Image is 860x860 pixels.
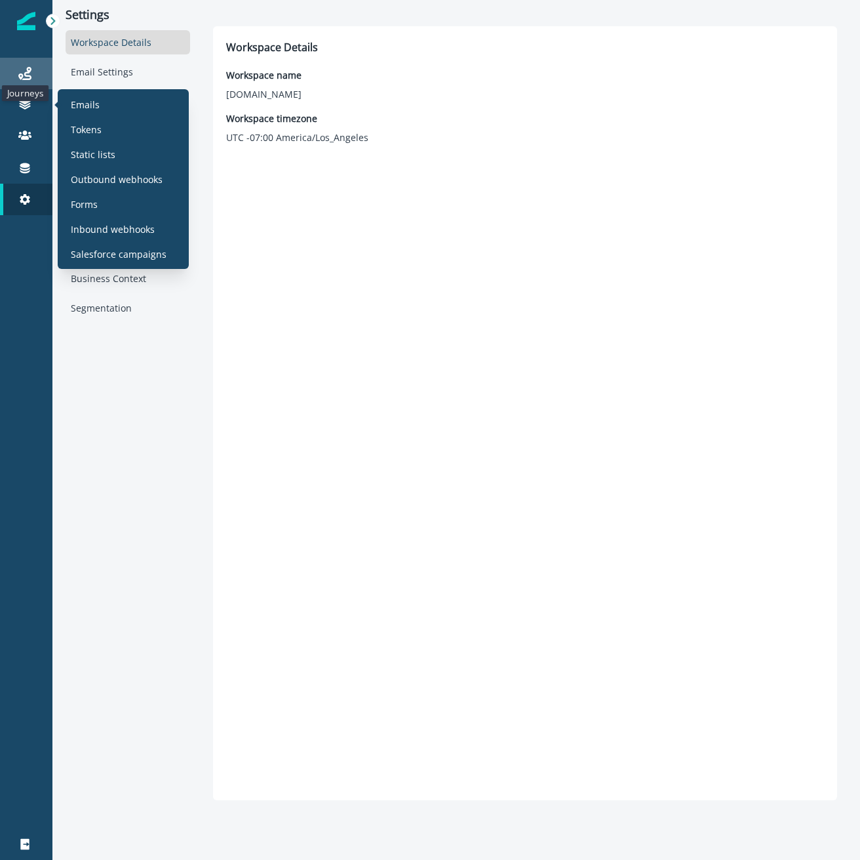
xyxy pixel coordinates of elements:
p: Salesforce campaigns [71,247,166,261]
a: Inbound webhooks [63,219,184,239]
a: Static lists [63,144,184,164]
a: Forms [63,194,184,214]
p: Static lists [71,148,115,161]
p: Workspace Details [226,39,824,55]
p: UTC -07:00 America/Los_Angeles [226,131,368,144]
p: Outbound webhooks [71,173,163,186]
a: Salesforce campaigns [63,244,184,264]
a: Emails [63,94,184,114]
div: Business Context [66,266,190,291]
a: Outbound webhooks [63,169,184,189]
div: Segmentation [66,296,190,320]
p: Emails [71,98,100,112]
div: Workspace Details [66,30,190,54]
p: Inbound webhooks [71,222,155,236]
a: Tokens [63,119,184,139]
p: Tokens [71,123,102,136]
div: Email Settings [66,60,190,84]
p: Settings [66,8,190,22]
p: Workspace timezone [226,112,368,125]
p: Workspace name [226,68,302,82]
p: [DOMAIN_NAME] [226,87,302,101]
p: Forms [71,197,98,211]
img: Inflection [17,12,35,30]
